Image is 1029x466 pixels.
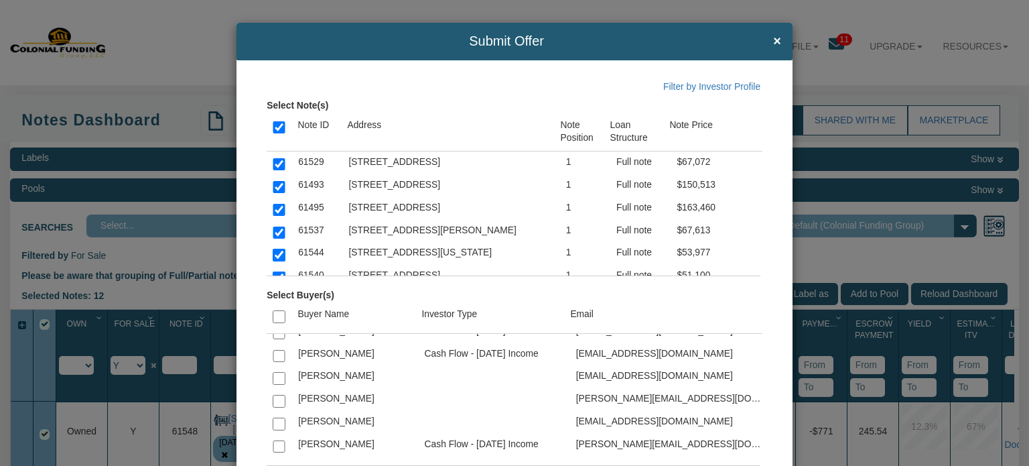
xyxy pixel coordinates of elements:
td: Note ID [291,112,341,151]
span: × [773,34,781,49]
td: Email [564,302,762,333]
td: [STREET_ADDRESS] [342,174,559,197]
td: $163,460 [671,197,772,220]
td: $67,072 [671,152,772,174]
span: Submit Offer [248,34,765,49]
td: [PERSON_NAME][EMAIL_ADDRESS][DOMAIN_NAME] [569,434,772,457]
label: Select Buyer(s) [267,284,334,302]
td: 61495 [292,197,342,220]
td: $53,977 [671,243,772,266]
td: Full note [610,243,671,266]
td: [PERSON_NAME] [292,343,418,366]
td: 1 [559,266,610,288]
td: 1 [559,197,610,220]
td: Cash Flow - [DATE] Income [418,434,569,457]
td: 61537 [292,220,342,243]
td: $51,100 [671,266,772,288]
td: 1 [559,174,610,197]
td: [PERSON_NAME] [292,389,418,412]
td: 61540 [292,266,342,288]
td: Full note [610,152,671,174]
td: Full note [610,266,671,288]
td: Address [341,112,554,151]
td: $67,613 [671,220,772,243]
td: Investor Type [415,302,564,333]
td: 61529 [292,152,342,174]
td: 61493 [292,174,342,197]
td: [PERSON_NAME] [292,411,418,434]
td: [EMAIL_ADDRESS][DOMAIN_NAME] [569,411,772,434]
a: Filter by Investor Profile [663,81,760,92]
td: Cash Flow - [DATE] Income [418,343,569,366]
td: [STREET_ADDRESS] [342,197,559,220]
label: Select Note(s) [267,94,328,112]
td: [EMAIL_ADDRESS][DOMAIN_NAME] [569,366,772,389]
td: [EMAIL_ADDRESS][DOMAIN_NAME] [569,343,772,366]
td: [STREET_ADDRESS] [342,266,559,288]
td: Buyer Name [291,302,415,333]
td: Full note [610,174,671,197]
td: [STREET_ADDRESS][US_STATE] [342,243,559,266]
td: 1 [559,220,610,243]
td: $150,513 [671,174,772,197]
td: Full note [610,197,671,220]
td: [STREET_ADDRESS] [342,152,559,174]
td: Note Position [554,112,604,151]
td: [STREET_ADDRESS][PERSON_NAME] [342,220,559,243]
td: [PERSON_NAME] [292,366,418,389]
td: 61544 [292,243,342,266]
td: Full note [610,220,671,243]
td: [PERSON_NAME] [292,434,418,457]
td: Loan Structure [604,112,663,151]
td: 1 [559,152,610,174]
td: Note Price [663,112,762,151]
td: [PERSON_NAME][EMAIL_ADDRESS][DOMAIN_NAME] [569,389,772,412]
td: 1 [559,243,610,266]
